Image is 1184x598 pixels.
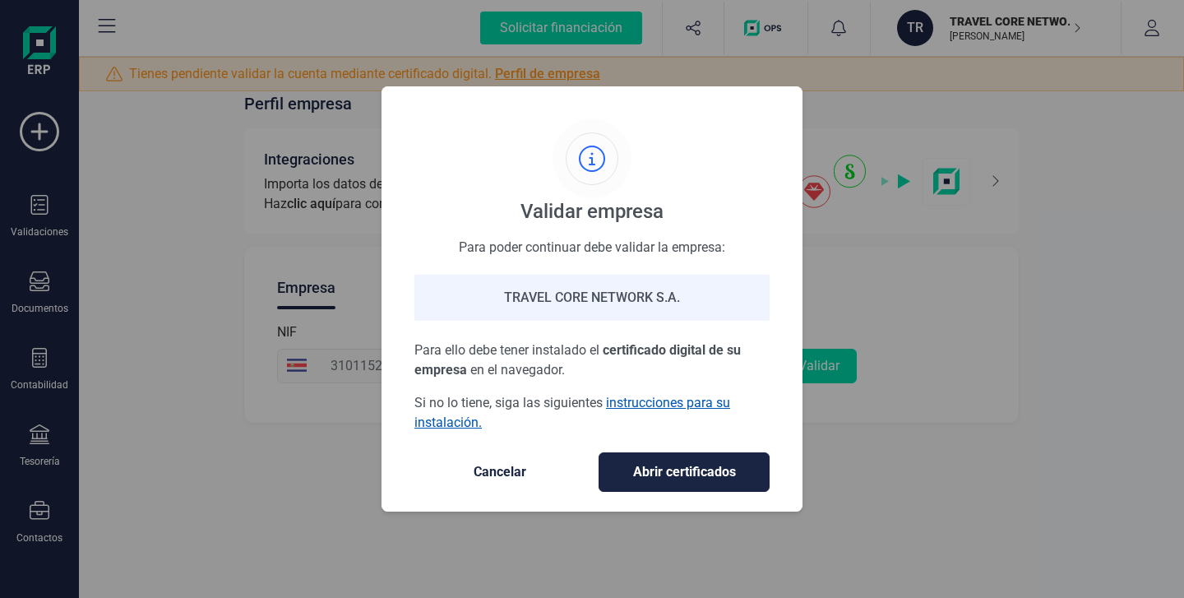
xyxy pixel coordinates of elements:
p: Si no lo tiene, siga las siguientes [414,393,770,433]
button: Cancelar [414,452,585,492]
div: TRAVEL CORE NETWORK S.A. [414,275,770,321]
p: Para ello debe tener instalado el en el navegador. [414,341,770,380]
div: Validar empresa [520,198,664,225]
span: Abrir certificados [616,462,752,482]
div: Para poder continuar debe validar la empresa: [414,238,770,255]
span: Cancelar [431,462,569,482]
button: Abrir certificados [599,452,770,492]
